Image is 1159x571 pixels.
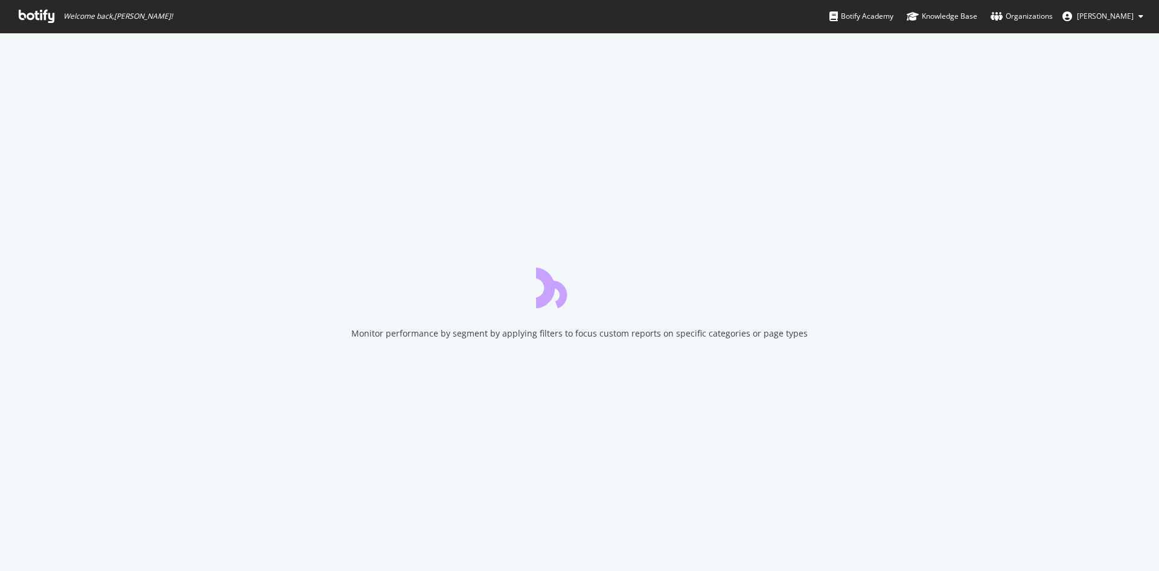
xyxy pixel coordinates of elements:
[907,10,977,22] div: Knowledge Base
[63,11,173,21] span: Welcome back, [PERSON_NAME] !
[991,10,1053,22] div: Organizations
[1053,7,1153,26] button: [PERSON_NAME]
[829,10,893,22] div: Botify Academy
[351,327,808,340] div: Monitor performance by segment by applying filters to focus custom reports on specific categories...
[536,265,623,308] div: animation
[1077,11,1134,21] span: Giraud Romain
